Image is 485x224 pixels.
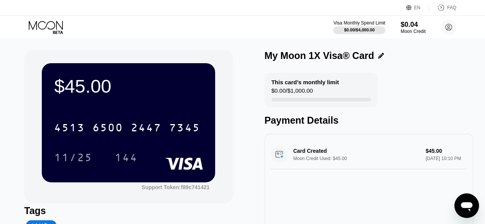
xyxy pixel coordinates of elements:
[265,115,473,126] div: Payment Details
[447,5,456,10] div: FAQ
[92,123,123,135] div: 6500
[48,148,98,167] div: 11/25
[169,123,200,135] div: 7345
[271,87,313,98] div: $0.00 / $1,000.00
[271,79,339,85] div: This card’s monthly limit
[265,50,374,61] div: My Moon 1X Visa® Card
[54,75,203,97] div: $45.00
[414,5,421,10] div: EN
[406,4,429,11] div: EN
[141,184,209,190] div: Support Token: f89c741421
[333,20,385,34] div: Visa Monthly Spend Limit$0.00/$4,000.00
[401,21,426,34] div: $0.04Moon Credit
[131,123,161,135] div: 2447
[54,152,92,165] div: 11/25
[54,123,85,135] div: 4513
[344,28,375,32] div: $0.00 / $4,000.00
[429,4,456,11] div: FAQ
[49,118,204,137] div: 4513650024477345
[333,20,385,26] div: Visa Monthly Spend Limit
[454,193,479,218] iframe: Button to launch messaging window, conversation in progress
[401,21,426,29] div: $0.04
[24,205,233,216] div: Tags
[109,148,143,167] div: 144
[141,184,209,190] div: Support Token:f89c741421
[401,29,426,34] div: Moon Credit
[115,152,138,165] div: 144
